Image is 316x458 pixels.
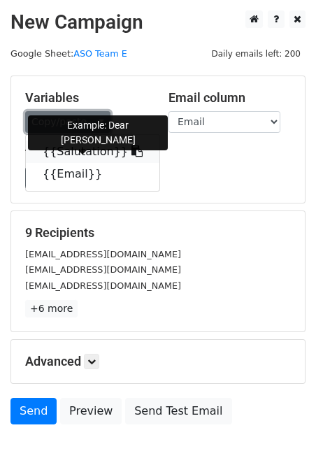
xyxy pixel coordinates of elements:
[25,90,148,106] h5: Variables
[246,391,316,458] iframe: Chat Widget
[25,280,181,291] small: [EMAIL_ADDRESS][DOMAIN_NAME]
[10,10,306,34] h2: New Campaign
[25,249,181,259] small: [EMAIL_ADDRESS][DOMAIN_NAME]
[206,48,306,59] a: Daily emails left: 200
[25,300,78,317] a: +6 more
[10,398,57,424] a: Send
[25,354,291,369] h5: Advanced
[26,141,159,163] a: {{Salutation}}
[125,398,231,424] a: Send Test Email
[206,46,306,62] span: Daily emails left: 200
[25,225,291,241] h5: 9 Recipients
[168,90,291,106] h5: Email column
[25,111,110,133] a: Copy/paste...
[28,115,168,150] div: Example: Dear [PERSON_NAME]
[25,264,181,275] small: [EMAIL_ADDRESS][DOMAIN_NAME]
[26,163,159,185] a: {{Email}}
[73,48,127,59] a: ASO Team E
[60,398,122,424] a: Preview
[10,48,127,59] small: Google Sheet:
